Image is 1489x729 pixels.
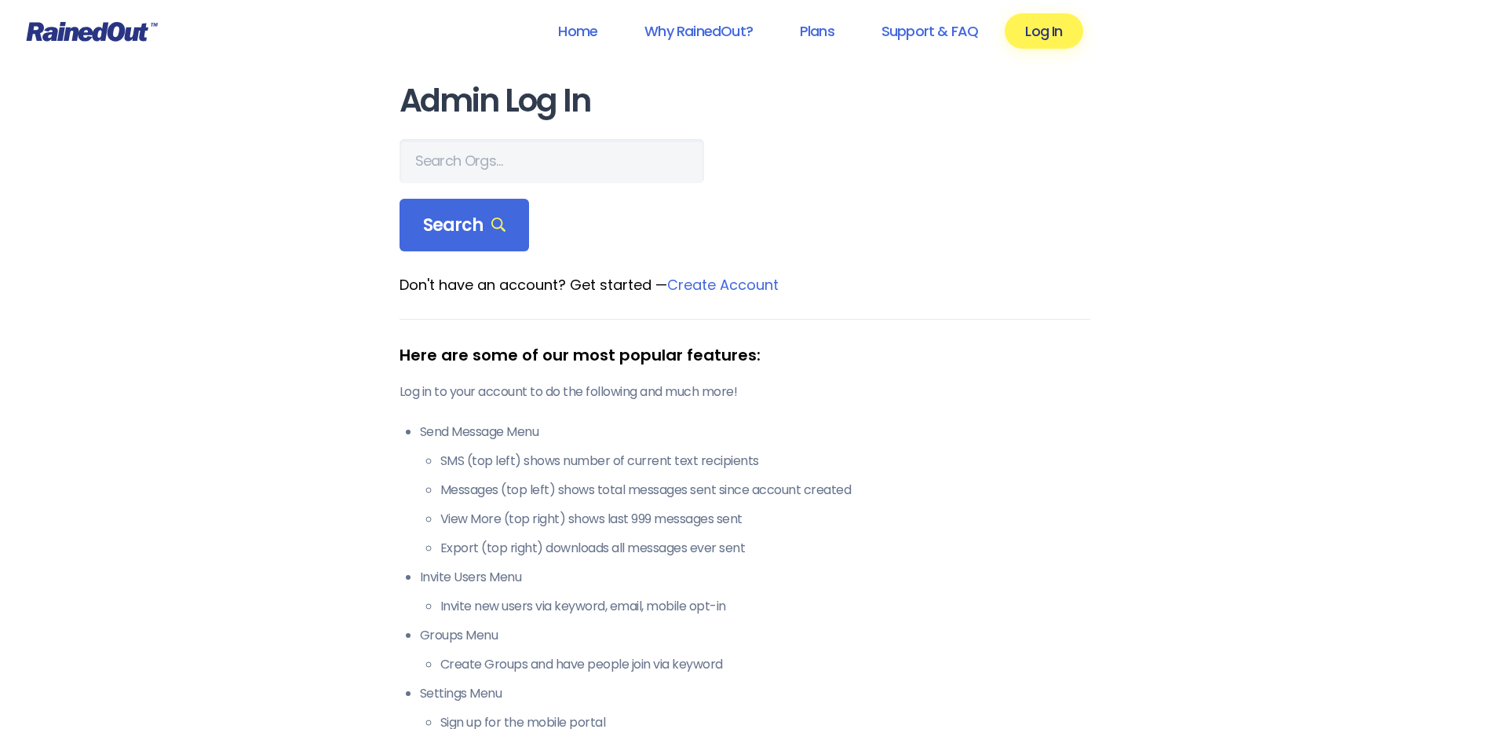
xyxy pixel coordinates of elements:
a: Support & FAQ [861,13,998,49]
span: Search [423,214,506,236]
li: Send Message Menu [420,423,1090,558]
li: Groups Menu [420,626,1090,674]
li: Messages (top left) shows total messages sent since account created [440,481,1090,500]
a: Create Account [667,275,779,295]
li: Invite Users Menu [420,568,1090,616]
li: Invite new users via keyword, email, mobile opt-in [440,597,1090,616]
a: Log In [1005,13,1082,49]
div: Here are some of our most popular features: [400,343,1090,367]
li: Export (top right) downloads all messages ever sent [440,539,1090,558]
a: Home [538,13,618,49]
li: View More (top right) shows last 999 messages sent [440,510,1090,529]
p: Log in to your account to do the following and much more! [400,383,1090,401]
li: SMS (top left) shows number of current text recipients [440,452,1090,471]
li: Create Groups and have people join via keyword [440,655,1090,674]
div: Search [400,199,530,252]
input: Search Orgs… [400,139,704,183]
a: Why RainedOut? [624,13,773,49]
a: Plans [779,13,855,49]
h1: Admin Log In [400,83,1090,119]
